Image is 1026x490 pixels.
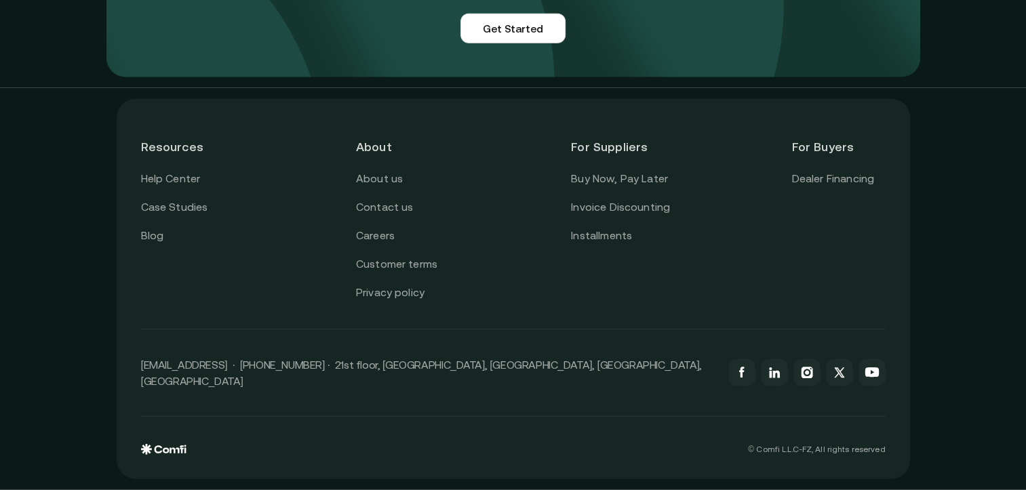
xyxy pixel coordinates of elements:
a: About us [356,170,403,188]
a: Dealer Financing [791,170,874,188]
header: Resources [141,123,235,170]
a: Buy Now, Pay Later [571,170,668,188]
a: Get Started [460,14,566,43]
a: Invoice Discounting [571,199,670,216]
a: Careers [356,227,395,245]
a: Blog [141,227,164,245]
p: [EMAIL_ADDRESS] · [PHONE_NUMBER] · 21st floor, [GEOGRAPHIC_DATA], [GEOGRAPHIC_DATA], [GEOGRAPHIC_... [141,356,715,389]
header: For Suppliers [571,123,670,170]
a: Contact us [356,199,414,216]
a: Customer terms [356,256,437,273]
header: For Buyers [791,123,885,170]
a: Privacy policy [356,284,425,302]
a: Case Studies [141,199,208,216]
a: Installments [571,227,632,245]
img: comfi logo [141,444,186,455]
header: About [356,123,450,170]
p: © Comfi L.L.C-FZ, All rights reserved [748,445,885,454]
a: Help Center [141,170,201,188]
